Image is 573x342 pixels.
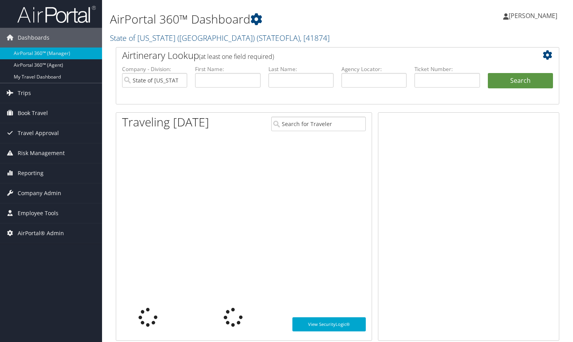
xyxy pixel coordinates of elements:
a: State of [US_STATE] ([GEOGRAPHIC_DATA]) [110,33,330,43]
label: Company - Division: [122,65,187,73]
a: View SecurityLogic® [292,317,366,331]
label: Ticket Number: [414,65,480,73]
h1: AirPortal 360™ Dashboard [110,11,413,27]
span: Employee Tools [18,203,58,223]
span: , [ 41874 ] [300,33,330,43]
label: Agency Locator: [341,65,407,73]
span: Risk Management [18,143,65,163]
span: Trips [18,83,31,103]
span: Travel Approval [18,123,59,143]
h2: Airtinerary Lookup [122,49,516,62]
span: (at least one field required) [199,52,274,61]
span: [PERSON_NAME] [509,11,557,20]
a: [PERSON_NAME] [503,4,565,27]
label: First Name: [195,65,260,73]
button: Search [488,73,553,89]
input: Search for Traveler [271,117,366,131]
label: Last Name: [268,65,334,73]
h1: Traveling [DATE] [122,114,209,130]
span: Reporting [18,163,44,183]
span: Book Travel [18,103,48,123]
span: Dashboards [18,28,49,48]
span: AirPortal® Admin [18,223,64,243]
span: Company Admin [18,183,61,203]
span: ( STATEOFLA ) [257,33,300,43]
img: airportal-logo.png [17,5,96,24]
